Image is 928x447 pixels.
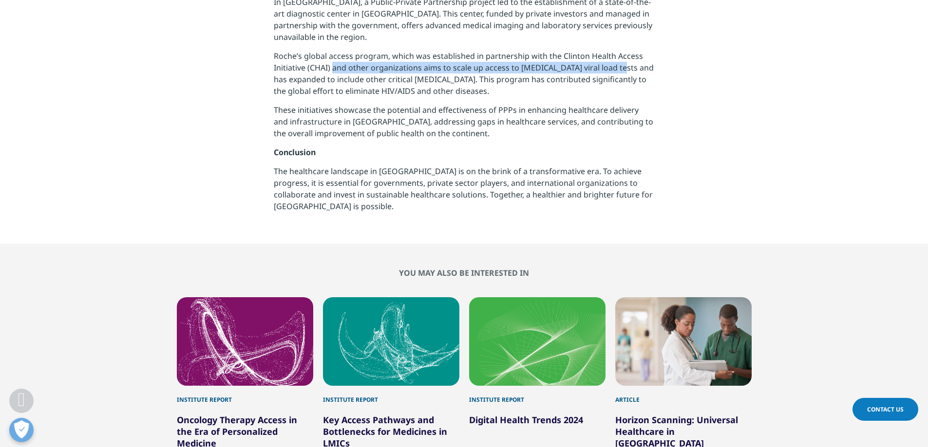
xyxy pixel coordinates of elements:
span: Contact Us [867,405,904,413]
div: Institute Report [323,386,459,404]
p: Roche’s global access program, which was established in partnership with the Clinton Health Acces... [274,50,654,104]
div: Article [615,386,752,404]
p: The healthcare landscape in [GEOGRAPHIC_DATA] is on the brink of a transformative era. To achieve... [274,165,654,219]
p: These initiatives showcase the potential and effectiveness of PPPs in enhancing healthcare delive... [274,104,654,146]
div: Institute Report [177,386,313,404]
button: Open Preferences [9,418,34,442]
h2: You may also be interested in [177,268,752,278]
a: Contact Us [852,398,918,421]
div: Institute Report [469,386,606,404]
a: Digital Health Trends 2024 [469,414,583,426]
strong: Conclusion [274,147,316,158]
